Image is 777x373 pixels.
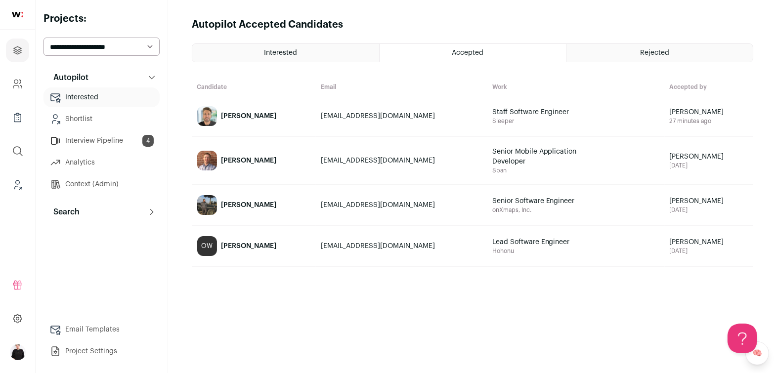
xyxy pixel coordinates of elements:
iframe: Help Scout Beacon - Open [728,324,757,353]
span: Senior Software Engineer [492,196,611,206]
a: [PERSON_NAME] [192,96,315,136]
span: [PERSON_NAME] [670,196,748,206]
img: b1731794a9e24522e62184010bd003e44d4b4fdfde07fbe29aaea9f2437aef4d.jpg [197,151,217,170]
span: [PERSON_NAME] [670,237,748,247]
div: [EMAIL_ADDRESS][DOMAIN_NAME] [321,200,482,210]
div: [PERSON_NAME] [221,156,276,166]
button: Search [43,202,160,222]
div: [PERSON_NAME] [221,241,276,251]
div: [PERSON_NAME] [221,200,276,210]
span: [DATE] [670,247,748,255]
button: Autopilot [43,68,160,87]
p: Search [47,206,80,218]
span: Sleeper [492,117,660,125]
a: Project Settings [43,341,160,361]
span: Hohonu [492,247,660,255]
div: [PERSON_NAME] [221,111,276,121]
h2: Projects: [43,12,160,26]
a: Projects [6,39,29,62]
img: 9240684-medium_jpg [10,344,26,360]
span: onXmaps, Inc. [492,206,660,214]
a: Shortlist [43,109,160,129]
div: [EMAIL_ADDRESS][DOMAIN_NAME] [321,111,482,121]
div: OW [197,236,217,256]
h1: Autopilot Accepted Candidates [192,18,343,32]
th: Accepted by [665,78,753,96]
a: Interested [43,87,160,107]
a: [PERSON_NAME] [192,137,315,184]
a: Company Lists [6,106,29,129]
a: Interested [192,44,379,62]
img: b26b8786ce0f1e3c18712c54fd3ea35577779f4b3c3a8d132ab8feb029fc889b [197,106,217,126]
a: Email Templates [43,320,160,339]
a: Rejected [566,44,753,62]
a: Company and ATS Settings [6,72,29,96]
a: Leads (Backoffice) [6,173,29,197]
th: Work [487,78,665,96]
span: [DATE] [670,162,748,169]
p: Autopilot [47,72,88,83]
a: 🧠 [745,341,769,365]
span: Interested [264,49,298,56]
a: Interview Pipeline4 [43,131,160,151]
span: [PERSON_NAME] [670,107,748,117]
span: Accepted [452,49,484,56]
span: [PERSON_NAME] [670,152,748,162]
th: Email [316,78,487,96]
span: 27 minutes ago [670,117,748,125]
span: Span [492,166,660,174]
img: 5b929d9dbc504e63f2c29e445cf0152897c6c5526fc688ea4d9b4b2e1db092ea.jpg [197,195,217,215]
span: Lead Software Engineer [492,237,611,247]
th: Candidate [192,78,316,96]
span: Senior Mobile Application Developer [492,147,611,166]
div: [EMAIL_ADDRESS][DOMAIN_NAME] [321,156,482,166]
span: [DATE] [670,206,748,214]
span: 4 [142,135,154,147]
img: wellfound-shorthand-0d5821cbd27db2630d0214b213865d53afaa358527fdda9d0ea32b1df1b89c2c.svg [12,12,23,17]
div: [EMAIL_ADDRESS][DOMAIN_NAME] [321,241,482,251]
a: Analytics [43,153,160,172]
a: Context (Admin) [43,174,160,194]
button: Open dropdown [10,344,26,360]
a: OW [PERSON_NAME] [192,226,315,266]
span: Staff Software Engineer [492,107,611,117]
span: Rejected [640,49,669,56]
a: [PERSON_NAME] [192,185,315,225]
